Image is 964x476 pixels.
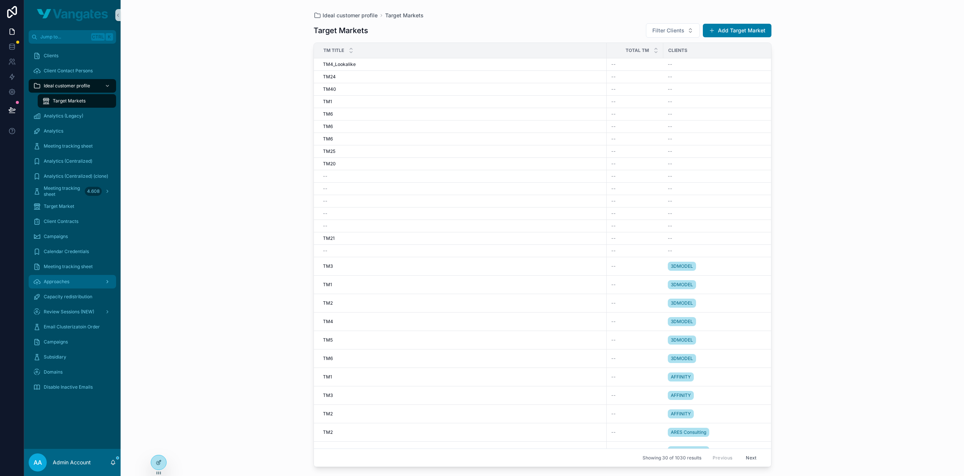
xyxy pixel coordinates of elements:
a: Target Market [29,200,116,213]
span: TM1 [323,99,332,105]
span: Target Market [44,203,74,209]
a: AFFINITY [668,371,773,383]
a: -- [668,173,773,179]
span: -- [611,111,616,117]
a: TM2 [323,429,602,435]
span: AA [34,458,42,467]
a: Capacity redistribution [29,290,116,304]
a: -- [611,173,659,179]
a: TM6 [323,136,602,142]
span: TM4_Lookalike [323,61,356,67]
span: -- [611,136,616,142]
span: -- [611,148,616,154]
a: Meeting tracking sheet [29,139,116,153]
span: 3DMODEL [671,337,693,343]
span: Subsidiary [44,354,66,360]
span: Total TM [626,47,649,53]
a: TM6 [323,355,602,362]
a: -- [323,198,602,204]
a: Meeting tracking sheet4.608 [29,185,116,198]
span: TM3 [323,392,333,398]
a: -- [611,355,659,362]
span: -- [668,74,672,80]
a: -- [611,148,659,154]
span: -- [611,429,616,435]
span: TM4 [323,319,333,325]
span: 3DMODEL [671,300,693,306]
a: -- [611,223,659,229]
span: -- [668,248,672,254]
span: TM6 [323,111,333,117]
span: -- [611,282,616,288]
div: 4.608 [85,187,102,196]
span: -- [611,448,616,454]
a: TM6 [323,111,602,117]
a: -- [668,86,773,92]
span: 3DMODEL [671,263,693,269]
a: -- [323,223,602,229]
a: 3DMODEL [668,280,696,289]
a: -- [611,392,659,398]
h1: Target Markets [314,25,368,36]
span: TM40 [323,86,336,92]
span: TM2 [323,300,333,306]
span: TM1 [323,374,332,380]
button: Next [741,452,762,464]
a: -- [323,173,602,179]
a: Email Clusterizatoin Order [29,320,116,334]
a: 3DMODEL [668,279,773,291]
span: -- [611,173,616,179]
a: TM3 [323,392,602,398]
a: Add Target Market [703,24,771,37]
span: -- [611,411,616,417]
span: Jump to... [40,34,88,40]
span: TM6 [323,124,333,130]
a: -- [611,235,659,241]
span: TM25 [323,148,335,154]
span: -- [668,111,672,117]
a: Clients [29,49,116,63]
span: -- [323,198,327,204]
span: Meeting tracking sheet [44,185,82,197]
a: -- [611,263,659,269]
a: -- [611,337,659,343]
a: Client Contact Persons [29,64,116,78]
span: -- [323,248,327,254]
span: -- [668,186,672,192]
span: -- [611,248,616,254]
span: TM21 [323,235,335,241]
a: -- [323,186,602,192]
span: TM1 [323,448,332,454]
a: -- [611,198,659,204]
span: -- [668,124,672,130]
a: Client Contracts [29,215,116,228]
div: scrollable content [24,44,121,404]
span: Analytics (Centralized) [44,158,92,164]
a: -- [611,86,659,92]
a: -- [668,161,773,167]
a: TM24 [323,74,602,80]
span: -- [668,211,672,217]
a: AFFINITY [668,391,694,400]
a: Subsidiary [29,350,116,364]
a: -- [668,248,773,254]
span: Campaigns [44,339,68,345]
a: -- [668,223,773,229]
a: Target Markets [385,12,424,19]
a: -- [668,61,773,67]
a: Ideal customer profile [29,79,116,93]
a: AFFINITY [668,408,773,420]
a: -- [611,319,659,325]
span: -- [611,74,616,80]
a: ARES Consulting [668,446,709,455]
a: -- [611,136,659,142]
span: Review Sessions (NEW) [44,309,94,315]
span: Analytics [44,128,63,134]
a: -- [668,186,773,192]
span: TM24 [323,74,336,80]
a: Analytics [29,124,116,138]
a: AFFINITY [668,389,773,401]
a: 3DMODEL [668,352,773,365]
span: TM20 [323,161,336,167]
a: 3DMODEL [668,262,696,271]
